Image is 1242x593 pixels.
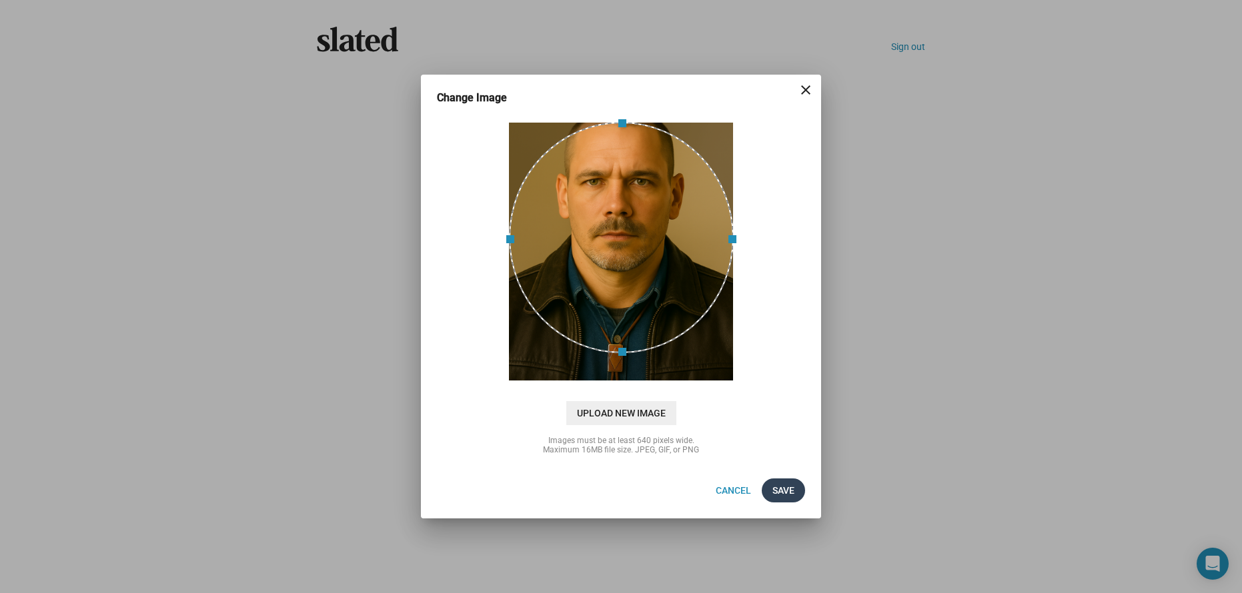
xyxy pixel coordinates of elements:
[762,478,805,502] button: Save
[488,436,754,454] div: Images must be at least 640 pixels wide. Maximum 16MB file size. JPEG, GIF, or PNG
[566,401,676,425] span: Upload New Image
[437,91,526,105] h3: Change Image
[798,82,814,98] mat-icon: close
[772,478,794,502] span: Save
[716,478,751,502] span: Cancel
[705,478,762,502] button: Cancel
